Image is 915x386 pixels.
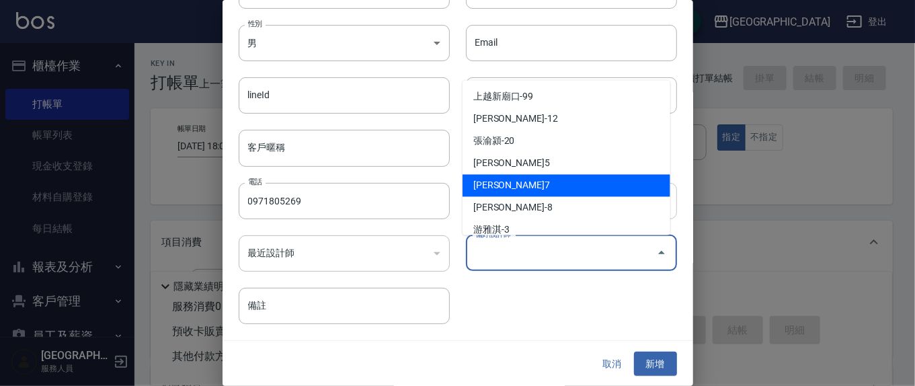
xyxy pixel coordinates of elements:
[463,175,670,197] li: [PERSON_NAME]7
[463,108,670,130] li: [PERSON_NAME]-12
[463,130,670,153] li: 張渝潁-20
[463,219,670,241] li: 游雅淇-3
[463,197,670,219] li: [PERSON_NAME]-8
[591,352,634,377] button: 取消
[239,25,450,61] div: 男
[634,352,677,377] button: 新增
[463,86,670,108] li: 上越新廟口-99
[475,229,510,239] label: 偏好設計師
[248,177,262,187] label: 電話
[463,153,670,175] li: [PERSON_NAME]5
[651,242,672,264] button: Close
[248,19,262,29] label: 性別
